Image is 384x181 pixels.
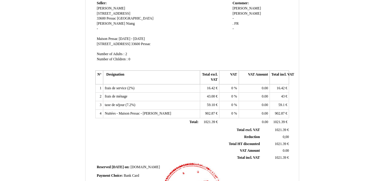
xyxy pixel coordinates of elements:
[278,103,284,107] span: 59.1
[97,12,130,16] span: [STREET_ADDRESS]
[117,16,153,20] span: [GEOGRAPHIC_DATA]
[97,42,130,46] span: [STREET_ADDRESS]
[261,127,290,133] td: €
[219,84,239,93] td: %
[273,120,285,124] span: 1021.39
[105,103,135,107] span: taxe de séjour (7.2%)
[232,1,249,5] span: Customer:
[200,93,219,101] td: €
[97,27,98,31] span: -
[232,22,233,26] span: .
[200,71,219,84] th: Total excl. VAT
[281,94,285,98] span: 43
[105,94,127,98] span: frais de ménage
[189,120,198,124] span: Total:
[262,112,268,115] span: 0.00
[219,93,239,101] td: %
[203,120,215,124] span: 1021.39
[270,93,289,101] td: €
[105,112,171,115] span: Nuitées - Maison Pessac - [PERSON_NAME]
[97,57,128,61] span: Number of Children :
[261,154,290,161] td: €
[97,174,123,178] span: Payment Choice:
[95,84,103,93] td: 1
[239,71,269,84] th: VAT Amount
[232,27,234,31] span: -
[276,86,284,90] span: 16.42
[95,71,103,84] th: N°
[131,42,140,46] span: 33600
[95,101,103,110] td: 3
[240,149,260,153] span: VAT Amount
[219,109,239,118] td: %
[97,37,118,41] span: Maison Pessac
[275,128,286,132] span: 1021.39
[275,112,285,115] span: 902.87
[107,16,116,20] span: Pessac
[105,86,134,90] span: frais de service (2%)
[262,94,268,98] span: 0.00
[95,109,103,118] td: 4
[207,94,215,98] span: 43.00
[270,101,289,110] td: €
[103,71,200,84] th: Designation
[207,103,215,107] span: 59.10
[97,165,111,169] span: Reserved
[262,86,268,90] span: 0.00
[232,12,261,16] span: [PERSON_NAME]
[275,156,286,160] span: 1021.39
[200,118,219,126] td: €
[97,1,107,5] span: Seller:
[262,103,268,107] span: 0.00
[231,103,233,107] span: 0
[119,37,145,41] span: [DATE] - [DATE]
[231,86,233,90] span: 0
[229,142,260,146] span: Total HT discounted
[126,22,135,26] span: Niang
[200,101,219,110] td: €
[262,120,268,124] span: 0.00
[283,149,289,153] span: 0.00
[97,22,125,26] span: [PERSON_NAME]
[200,109,219,118] td: €
[205,112,215,115] span: 902.87
[270,109,289,118] td: €
[97,16,106,20] span: 33600
[232,16,234,20] span: -
[141,42,150,46] span: Pessac
[95,93,103,101] td: 2
[128,57,130,61] span: 0
[219,71,239,84] th: VAT
[244,135,260,139] span: Reduction
[112,165,124,169] span: [DATE]
[231,112,233,115] span: 0
[234,22,239,26] span: FR
[219,101,239,110] td: %
[237,156,260,160] span: Total incl. VAT
[97,6,125,10] span: [PERSON_NAME]
[270,71,289,84] th: Total incl. VAT
[283,135,289,139] span: 0,00
[237,128,260,132] span: Total excl. VAT
[125,165,130,169] span: on:
[130,165,160,169] span: [DOMAIN_NAME]
[231,94,233,98] span: 0
[261,140,290,147] td: €
[125,52,127,56] span: 2
[200,84,219,93] td: €
[124,174,139,178] span: Bank Card
[275,142,286,146] span: 1021.39
[232,6,261,10] span: [PERSON_NAME]
[270,118,289,126] td: €
[207,86,215,90] span: 16.42
[270,84,289,93] td: €
[97,52,125,56] span: Number of Adults :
